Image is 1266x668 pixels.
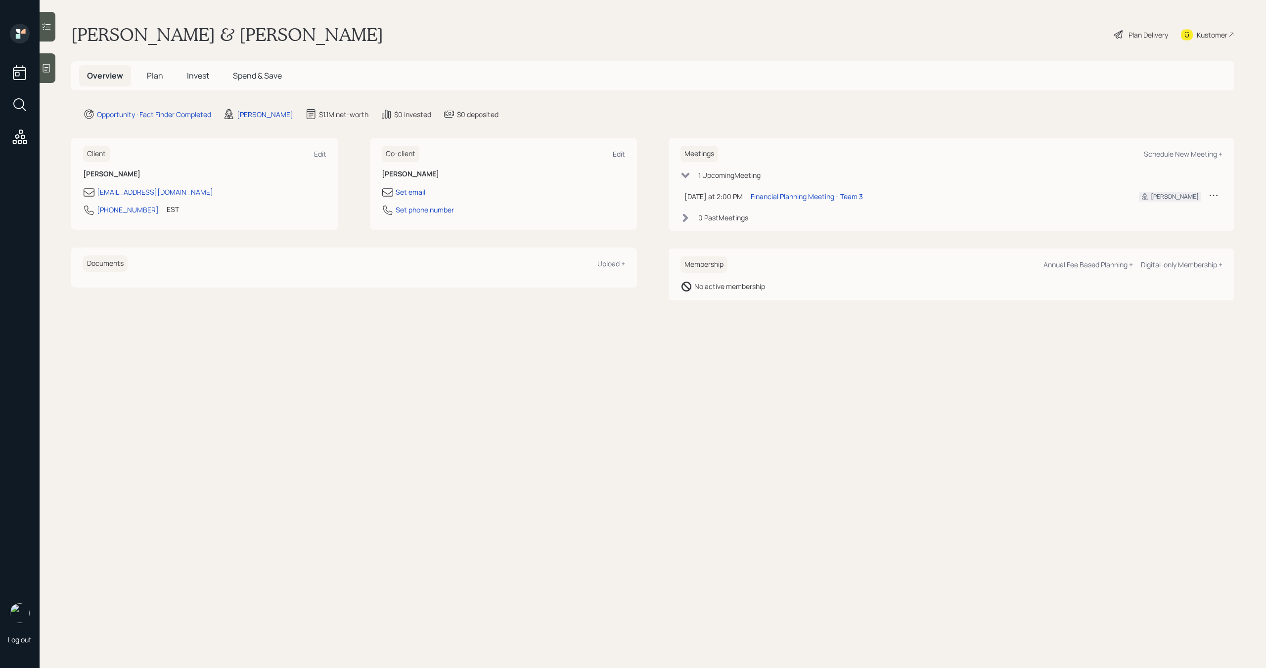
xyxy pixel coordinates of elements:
span: Overview [87,70,123,81]
div: 1 Upcoming Meeting [698,170,761,180]
div: Plan Delivery [1129,30,1168,40]
div: $0 deposited [457,109,498,120]
h6: [PERSON_NAME] [83,170,326,178]
div: [PERSON_NAME] [237,109,293,120]
div: Set email [396,187,425,197]
div: Kustomer [1197,30,1227,40]
div: 0 Past Meeting s [698,212,748,223]
h6: Co-client [382,146,419,162]
div: Digital-only Membership + [1141,260,1222,269]
div: Financial Planning Meeting - Team 3 [751,191,863,202]
h1: [PERSON_NAME] & [PERSON_NAME] [71,24,383,45]
span: Invest [187,70,209,81]
img: michael-russo-headshot.png [10,603,30,623]
span: Spend & Save [233,70,282,81]
div: Edit [613,149,625,159]
div: Set phone number [396,205,454,215]
div: EST [167,204,179,214]
div: Upload + [597,259,625,268]
h6: Documents [83,255,128,272]
div: Edit [314,149,326,159]
div: Annual Fee Based Planning + [1043,260,1133,269]
div: $0 invested [394,109,431,120]
h6: Membership [680,256,727,273]
h6: Meetings [680,146,718,162]
div: [PHONE_NUMBER] [97,205,159,215]
h6: [PERSON_NAME] [382,170,625,178]
div: [PERSON_NAME] [1151,192,1199,201]
h6: Client [83,146,110,162]
div: Opportunity · Fact Finder Completed [97,109,211,120]
div: No active membership [694,281,765,292]
div: Log out [8,635,32,644]
div: $1.1M net-worth [319,109,368,120]
span: Plan [147,70,163,81]
div: [DATE] at 2:00 PM [684,191,743,202]
div: [EMAIL_ADDRESS][DOMAIN_NAME] [97,187,213,197]
div: Schedule New Meeting + [1144,149,1222,159]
